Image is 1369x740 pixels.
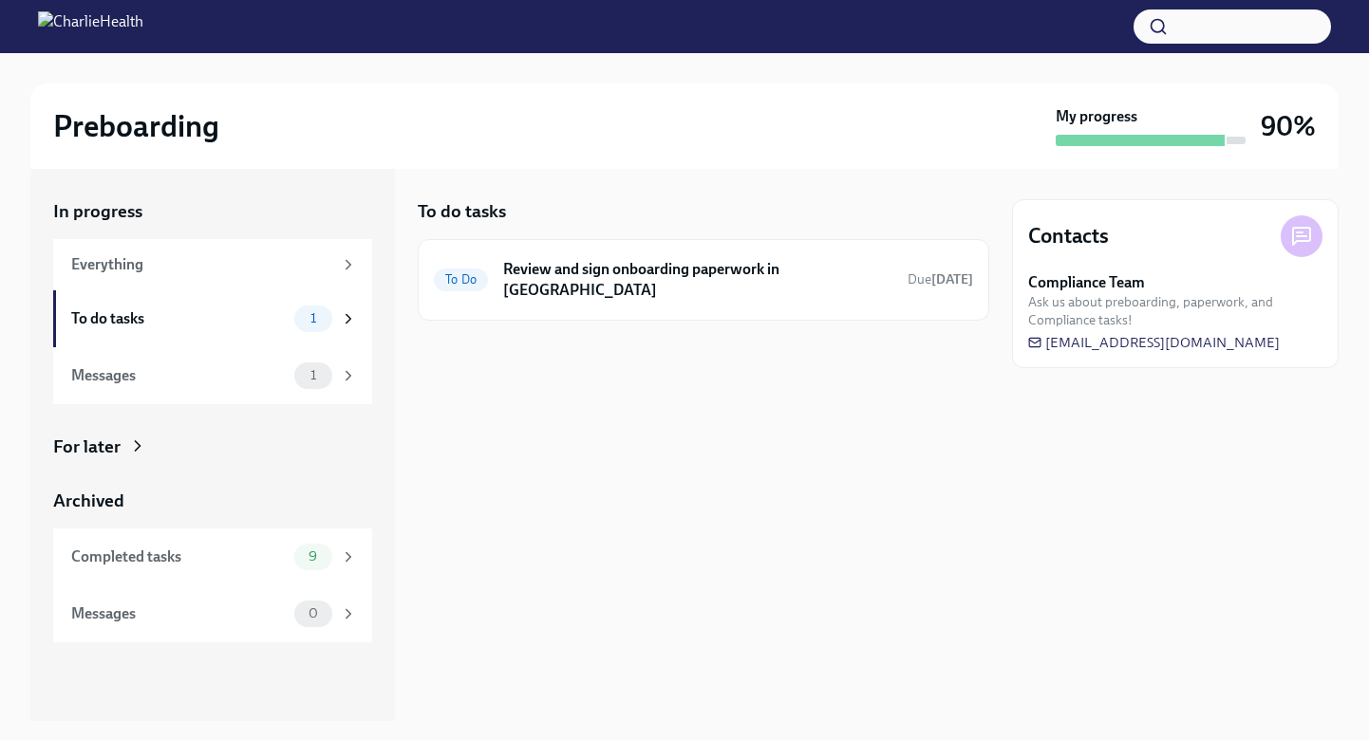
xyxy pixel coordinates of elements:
h3: 90% [1261,109,1316,143]
span: September 14th, 2025 07:00 [908,270,973,288]
a: Messages0 [53,585,372,642]
a: For later [53,435,372,459]
a: [EMAIL_ADDRESS][DOMAIN_NAME] [1028,333,1280,352]
span: Ask us about preboarding, paperwork, and Compliance tasks! [1028,293,1322,329]
a: Everything [53,239,372,290]
h4: Contacts [1028,222,1109,250]
strong: Compliance Team [1028,272,1145,293]
span: Due [908,271,973,287]
h6: Review and sign onboarding paperwork in [GEOGRAPHIC_DATA] [503,259,892,301]
img: CharlieHealth [38,11,143,42]
div: For later [53,435,121,459]
div: To do tasks [71,308,287,329]
span: 9 [297,549,328,564]
strong: My progress [1056,106,1137,127]
h5: To do tasks [418,199,506,224]
div: Completed tasks [71,546,287,567]
span: 1 [299,368,328,382]
span: 1 [299,311,328,325]
strong: [DATE] [931,271,973,287]
a: In progress [53,199,372,224]
a: Completed tasks9 [53,528,372,585]
h2: Preboarding [53,107,219,145]
a: Archived [53,489,372,513]
div: Messages [71,603,287,624]
a: Messages1 [53,347,372,404]
div: Messages [71,365,287,386]
a: To DoReview and sign onboarding paperwork in [GEOGRAPHIC_DATA]Due[DATE] [434,255,973,305]
div: Everything [71,254,332,275]
a: To do tasks1 [53,290,372,347]
span: To Do [434,272,488,287]
span: 0 [297,606,329,620]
